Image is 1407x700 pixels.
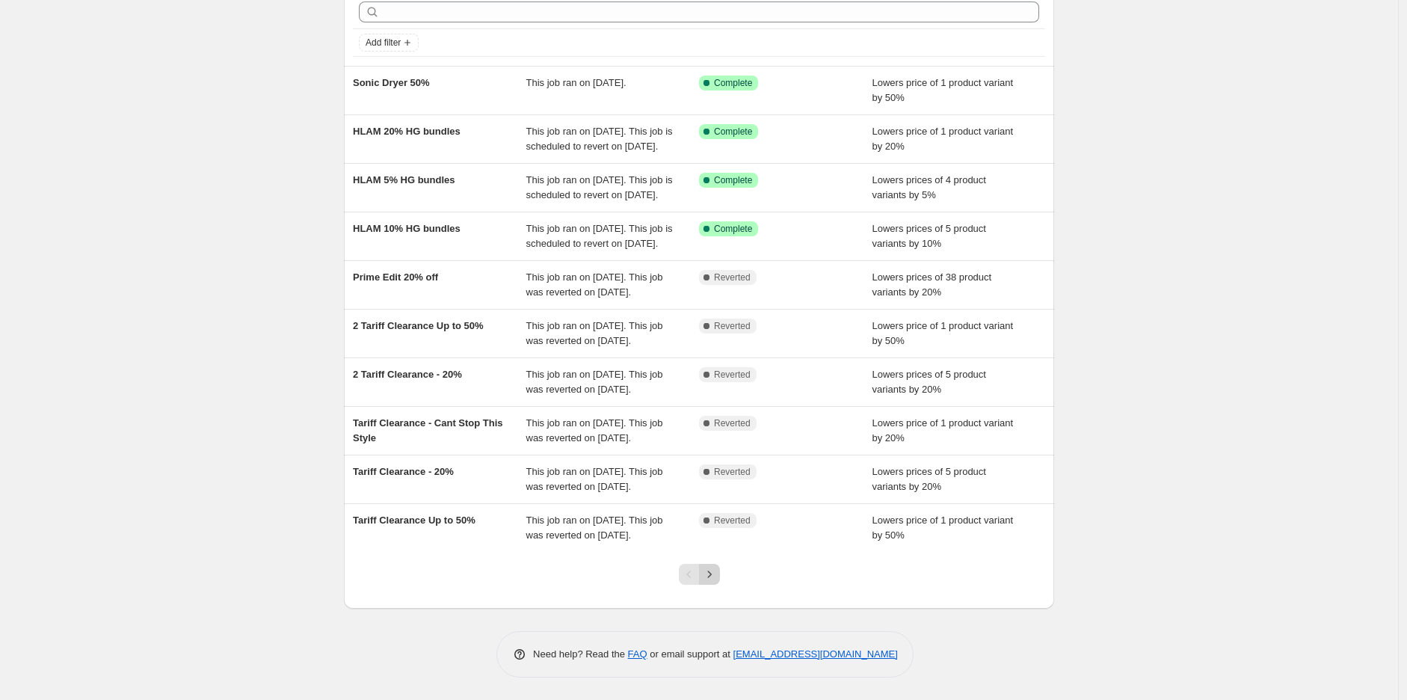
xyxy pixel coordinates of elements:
[526,417,663,443] span: This job ran on [DATE]. This job was reverted on [DATE].
[699,564,720,585] button: Next
[353,320,484,331] span: 2 Tariff Clearance Up to 50%
[366,37,401,49] span: Add filter
[872,466,986,492] span: Lowers prices of 5 product variants by 20%
[353,369,462,380] span: 2 Tariff Clearance - 20%
[714,369,751,381] span: Reverted
[526,369,663,395] span: This job ran on [DATE]. This job was reverted on [DATE].
[526,126,673,152] span: This job ran on [DATE]. This job is scheduled to revert on [DATE].
[526,271,663,298] span: This job ran on [DATE]. This job was reverted on [DATE].
[714,515,751,526] span: Reverted
[872,126,1014,152] span: Lowers price of 1 product variant by 20%
[872,417,1014,443] span: Lowers price of 1 product variant by 20%
[353,174,455,185] span: HLAM 5% HG bundles
[526,466,663,492] span: This job ran on [DATE]. This job was reverted on [DATE].
[714,466,751,478] span: Reverted
[872,369,986,395] span: Lowers prices of 5 product variants by 20%
[872,174,986,200] span: Lowers prices of 4 product variants by 5%
[714,126,752,138] span: Complete
[714,417,751,429] span: Reverted
[533,648,628,660] span: Need help? Read the
[526,174,673,200] span: This job ran on [DATE]. This job is scheduled to revert on [DATE].
[647,648,733,660] span: or email support at
[872,515,1014,541] span: Lowers price of 1 product variant by 50%
[714,271,751,283] span: Reverted
[353,515,475,526] span: Tariff Clearance Up to 50%
[872,77,1014,103] span: Lowers price of 1 product variant by 50%
[714,320,751,332] span: Reverted
[526,515,663,541] span: This job ran on [DATE]. This job was reverted on [DATE].
[733,648,898,660] a: [EMAIL_ADDRESS][DOMAIN_NAME]
[526,77,626,88] span: This job ran on [DATE].
[353,417,503,443] span: Tariff Clearance - Cant Stop This Style
[353,466,454,477] span: Tariff Clearance - 20%
[353,271,438,283] span: Prime Edit 20% off
[872,271,992,298] span: Lowers prices of 38 product variants by 20%
[628,648,647,660] a: FAQ
[526,223,673,249] span: This job ran on [DATE]. This job is scheduled to revert on [DATE].
[359,34,419,52] button: Add filter
[714,174,752,186] span: Complete
[526,320,663,346] span: This job ran on [DATE]. This job was reverted on [DATE].
[872,223,986,249] span: Lowers prices of 5 product variants by 10%
[714,77,752,89] span: Complete
[714,223,752,235] span: Complete
[872,320,1014,346] span: Lowers price of 1 product variant by 50%
[353,223,461,234] span: HLAM 10% HG bundles
[679,564,720,585] nav: Pagination
[353,77,430,88] span: Sonic Dryer 50%
[353,126,461,137] span: HLAM 20% HG bundles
